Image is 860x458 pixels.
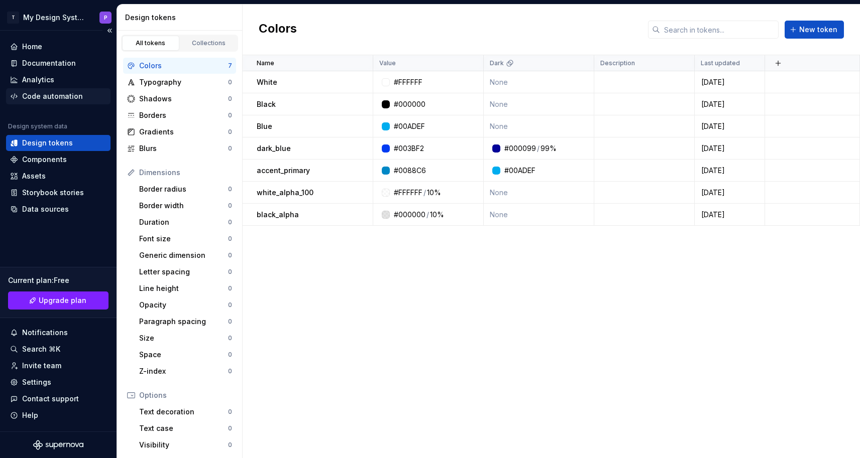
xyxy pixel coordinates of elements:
[423,188,426,198] div: /
[228,441,232,449] div: 0
[6,39,111,55] a: Home
[123,107,236,123] a: Borders0
[23,13,87,23] div: My Design System
[126,39,176,47] div: All tokens
[6,88,111,104] a: Code automation
[695,166,764,176] div: [DATE]
[139,184,228,194] div: Border radius
[257,188,313,198] p: white_alpha_100
[33,440,83,450] svg: Supernova Logo
[123,58,236,74] a: Colors7
[139,300,228,310] div: Opacity
[228,268,232,276] div: 0
[6,391,111,407] button: Contact support
[123,91,236,107] a: Shadows0
[257,210,299,220] p: black_alpha
[695,77,764,87] div: [DATE]
[2,7,115,28] button: TMy Design SystemP
[427,188,441,198] div: 10%
[228,318,232,326] div: 0
[139,333,228,343] div: Size
[22,410,38,420] div: Help
[22,188,84,198] div: Storybook stories
[135,363,236,379] a: Z-index0
[228,301,232,309] div: 0
[139,61,228,71] div: Colors
[430,210,444,220] div: 10%
[139,143,228,154] div: Blurs
[184,39,234,47] div: Collections
[139,366,228,376] div: Z-index
[135,404,236,420] a: Text decoration0
[257,77,277,87] p: White
[22,204,69,214] div: Data sources
[695,121,764,131] div: [DATE]
[135,231,236,247] a: Font size0
[135,264,236,280] a: Letter spacing0
[426,210,429,220] div: /
[6,72,111,88] a: Analytics
[228,62,232,70] div: 7
[228,185,232,193] div: 0
[22,138,73,148] div: Design tokens
[228,334,232,342] div: 0
[22,377,51,387] div: Settings
[135,280,236,296] a: Line height0
[22,155,67,165] div: Components
[139,390,232,400] div: Options
[123,140,236,157] a: Blurs0
[22,171,46,181] div: Assets
[484,182,594,204] td: None
[785,21,844,39] button: New token
[123,74,236,90] a: Typography0
[39,295,86,306] span: Upgrade plan
[6,135,111,151] a: Design tokens
[228,284,232,292] div: 0
[6,151,111,168] a: Components
[8,122,67,130] div: Design system data
[139,201,228,211] div: Border width
[104,14,107,22] div: P
[22,361,61,371] div: Invite team
[484,115,594,137] td: None
[6,201,111,217] a: Data sources
[660,21,779,39] input: Search in tokens...
[695,99,764,109] div: [DATE]
[228,144,232,152] div: 0
[6,374,111,390] a: Settings
[135,437,236,453] a: Visibility0
[139,127,228,137] div: Gradients
[139,283,228,293] div: Line height
[600,59,635,67] p: Description
[228,408,232,416] div: 0
[6,185,111,201] a: Storybook stories
[6,325,111,341] button: Notifications
[139,217,228,227] div: Duration
[537,143,540,154] div: /
[228,424,232,432] div: 0
[257,99,276,109] p: Black
[139,250,228,260] div: Generic dimension
[139,168,232,178] div: Dimensions
[6,407,111,423] button: Help
[139,350,228,360] div: Space
[394,166,426,176] div: #0088C6
[22,394,79,404] div: Contact support
[123,124,236,140] a: Gradients0
[257,59,274,67] p: Name
[22,91,83,101] div: Code automation
[228,367,232,375] div: 0
[259,21,297,39] h2: Colors
[228,111,232,119] div: 0
[135,214,236,230] a: Duration0
[394,143,424,154] div: #003BF2
[490,59,504,67] p: Dark
[139,407,228,417] div: Text decoration
[394,188,422,198] div: #FFFFFF
[379,59,396,67] p: Value
[22,75,54,85] div: Analytics
[257,121,272,131] p: Blue
[484,93,594,115] td: None
[228,128,232,136] div: 0
[22,42,42,52] div: Home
